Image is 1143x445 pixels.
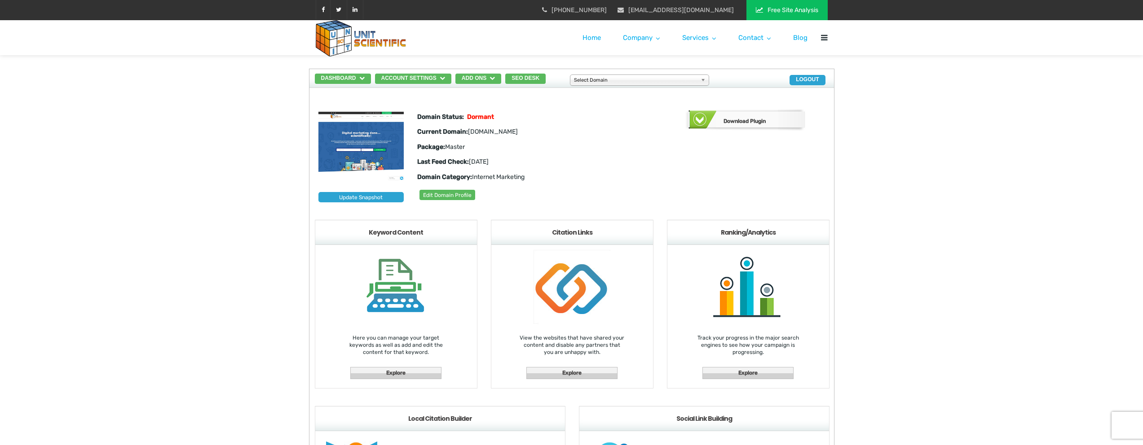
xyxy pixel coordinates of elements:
span: Dormant [467,113,494,121]
p: [DOMAIN_NAME] [318,126,653,138]
span: Select Domain [574,75,697,86]
b: Last Feed Check: [417,158,469,166]
button: SEO Desk [505,74,546,84]
p: View the websites that have shared your content and disable any partners that you are unhappy with. [520,335,624,356]
img: Content Sharing [534,250,610,324]
button: ADD ONS [455,74,501,84]
a: Company [623,20,660,55]
b: Current Domain: [417,128,468,135]
button: DASHBOARD [315,74,371,84]
li: [PHONE_NUMBER] [542,4,607,16]
a: Services [682,20,716,55]
img: Rank Reporting [701,250,795,326]
a: Explore [350,367,441,379]
li: [EMAIL_ADDRESS][DOMAIN_NAME] [618,4,734,16]
h2: Citation Links [494,223,650,241]
a: Update Snapshot [318,192,404,202]
img: unitsci.com [318,111,404,180]
a: Contact [738,20,771,55]
p: [DATE] [318,156,653,168]
b: Domain Category: [417,173,472,181]
p: Here you can manage your target keywords as well as add and edit the content for that keyword. [344,335,448,356]
a: Download Plugin [685,108,827,135]
p: Internet Marketing [318,171,653,183]
h2: Keyword Content [318,223,474,241]
a: Explore [702,367,794,379]
img: Keyword Content [353,250,439,318]
a: LOGOUT [790,75,825,85]
button: ACCOUNT SETTINGS [375,74,451,84]
a: Blog [793,20,808,55]
a: Explore [526,367,618,379]
p: Master [318,141,653,153]
h2: Local Citation Builder [318,410,562,428]
a: Edit Domain Profile [419,190,475,200]
b: Package: [417,143,445,151]
h2: Ranking/Analytics [671,223,826,241]
p: Track your progress in the major search engines to see how your campaign is progressing. [696,335,800,356]
a: Home [583,20,601,55]
b: Domain Status: [417,113,464,121]
h2: Social Link Building [583,410,826,428]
